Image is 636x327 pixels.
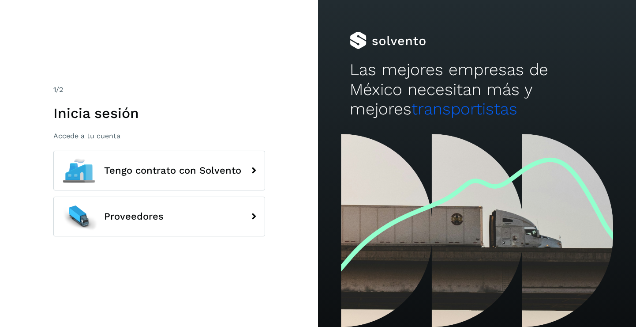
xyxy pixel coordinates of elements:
[53,132,265,140] p: Accede a tu cuenta
[104,211,164,222] span: Proveedores
[350,60,604,119] h2: Las mejores empresas de México necesitan más y mejores
[53,105,265,122] h1: Inicia sesión
[104,165,241,176] span: Tengo contrato con Solvento
[53,84,265,95] div: /2
[412,99,517,118] span: transportistas
[53,151,265,190] button: Tengo contrato con Solvento
[53,85,56,94] span: 1
[53,197,265,236] button: Proveedores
